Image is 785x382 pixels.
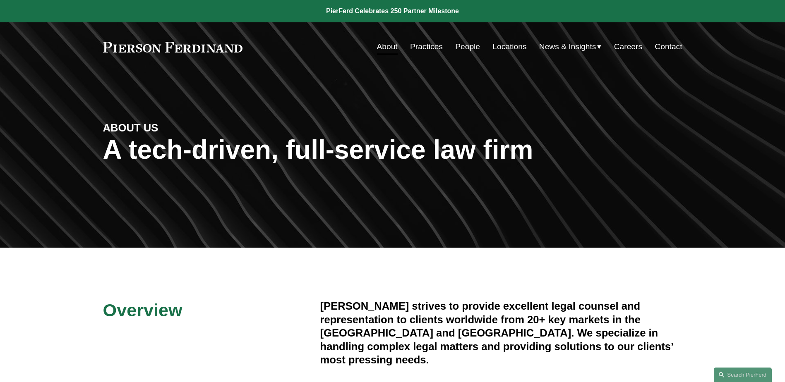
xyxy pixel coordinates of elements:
strong: ABOUT US [103,122,158,134]
a: About [377,39,398,55]
span: Overview [103,300,182,320]
span: News & Insights [539,40,596,54]
a: folder dropdown [539,39,602,55]
a: Practices [410,39,443,55]
h1: A tech-driven, full-service law firm [103,135,682,165]
h4: [PERSON_NAME] strives to provide excellent legal counsel and representation to clients worldwide ... [320,299,682,366]
a: People [455,39,480,55]
a: Contact [655,39,682,55]
a: Locations [492,39,526,55]
a: Search this site [714,368,772,382]
a: Careers [614,39,642,55]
